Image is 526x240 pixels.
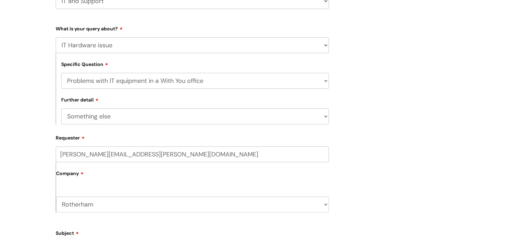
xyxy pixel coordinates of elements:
label: Subject [56,228,329,236]
label: What is your query about? [56,23,329,32]
label: Company [56,168,329,184]
label: Requester [56,133,329,141]
label: Further detail [61,96,99,103]
input: Email [56,146,329,162]
label: Specific Question [61,60,108,67]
